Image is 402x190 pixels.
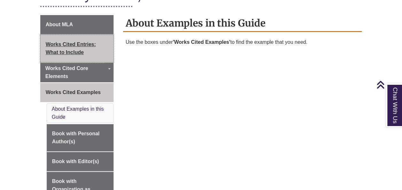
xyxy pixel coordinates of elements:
[376,80,400,89] a: Back to Top
[40,35,114,62] a: Works Cited Entries: What to Include
[46,90,101,95] span: Works Cited Examples
[40,63,114,82] a: Works Cited Core Elements
[126,38,359,46] p: Use the boxes under to find the example that you need.
[173,39,230,45] strong: 'Works Cited Examples'
[47,124,114,151] a: Book with Personal Author(s)
[40,83,114,102] a: Works Cited Examples
[52,106,104,120] a: About Examples in this Guide
[46,22,73,27] span: About MLA
[45,66,88,79] span: Works Cited Core Elements
[46,42,96,55] span: Works Cited Entries: What to Include
[123,15,362,32] h2: About Examples in this Guide
[40,15,114,34] a: About MLA
[47,152,114,171] a: Book with Editor(s)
